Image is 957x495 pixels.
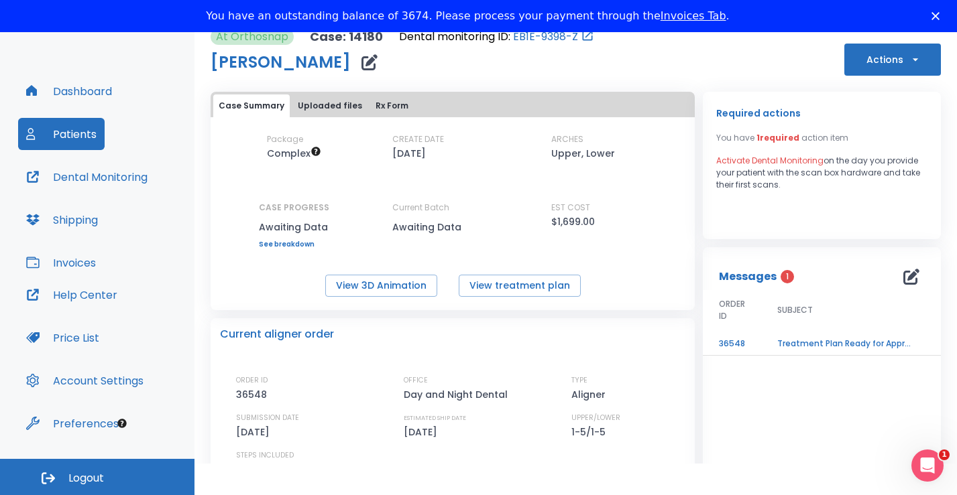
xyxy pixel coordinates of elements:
span: Logout [68,471,104,486]
span: 1 [781,270,794,283]
p: Awaiting Data [259,219,329,235]
p: [DATE] [236,424,274,440]
h1: [PERSON_NAME] [211,54,351,70]
p: on the day you provide your patient with the scan box hardware and take their first scans. [716,155,927,191]
button: Uploaded files [292,94,368,117]
span: 1 [939,449,950,460]
p: 36548 [236,386,272,403]
p: OFFICE [404,374,428,386]
p: Dental monitoring ID: [399,29,510,45]
p: Upper, Lower [551,145,615,161]
div: Open patient in dental monitoring portal [399,29,594,45]
p: 30 [272,462,284,478]
p: Required actions [716,105,801,121]
p: ESTIMATED SHIP DATE [404,412,466,424]
button: Shipping [18,204,106,236]
button: Case Summary [213,94,290,117]
button: Invoices [18,246,104,279]
p: STEPS INCLUDED [236,449,294,462]
p: CREATE DATE [392,133,444,145]
p: 1-5/1-5 [571,424,610,440]
button: Help Center [18,279,125,311]
p: [DATE] [404,424,442,440]
span: SUBJECT [777,304,813,316]
p: 1 - 5 [236,462,256,478]
p: $1,699.00 [551,214,595,230]
p: At Orthosnap [216,29,288,45]
button: Account Settings [18,364,152,397]
button: Preferences [18,407,127,439]
p: Day and Night Dental [404,386,512,403]
button: Price List [18,322,107,354]
p: You have action item [716,132,848,144]
span: Activate Dental Monitoring [716,155,824,166]
div: Tooltip anchor [116,417,128,429]
a: EB1E-9398-Z [513,29,578,45]
span: Up to 50 Steps (100 aligners) [267,147,321,160]
span: 1 required [756,132,799,143]
button: Dental Monitoring [18,161,156,193]
p: CASE PROGRESS [259,202,329,214]
td: Treatment Plan Ready for Approval! [761,332,929,356]
a: See breakdown [259,240,329,249]
p: UPPER/LOWER [571,412,620,424]
p: Case: 14180 [310,29,383,45]
button: Rx Form [370,94,414,117]
p: Current aligner order [220,326,334,342]
button: Dashboard [18,75,120,107]
p: of [259,462,270,478]
p: ORDER ID [236,374,268,386]
p: TYPE [571,374,587,386]
p: EST COST [551,202,590,214]
p: Current Batch [392,202,513,214]
p: Messages [719,269,777,285]
p: ARCHES [551,133,583,145]
iframe: Intercom live chat [911,449,944,482]
p: [DATE] [392,145,426,161]
span: ORDER ID [719,298,745,322]
div: tabs [213,94,692,117]
p: Awaiting Data [392,219,513,235]
div: You have an outstanding balance of 3674. Please process your payment through the . [206,9,729,23]
a: Invoices Tab [661,9,726,22]
p: SUBMISSION DATE [236,412,299,424]
div: Close [932,12,945,20]
p: Aligner [571,386,610,403]
button: Patients [18,118,105,150]
button: Actions [844,44,941,76]
button: View 3D Animation [325,275,437,297]
td: 36548 [703,332,761,356]
p: Package [267,133,303,145]
button: View treatment plan [459,275,581,297]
